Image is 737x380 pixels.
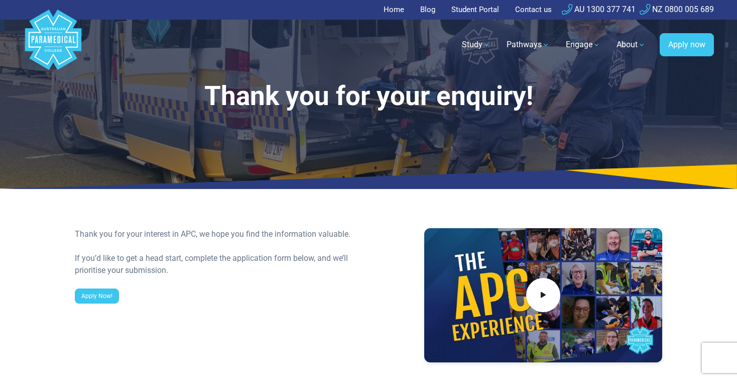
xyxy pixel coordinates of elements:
a: Australian Paramedical College [23,20,83,70]
a: Study [456,31,497,59]
h1: Thank you for your enquiry! [75,80,662,112]
div: Thank you for your interest in APC, we hope you find the information valuable. [75,228,362,240]
a: About [610,31,652,59]
a: Engage [560,31,606,59]
a: Apply Now! [75,289,119,304]
a: Pathways [501,31,556,59]
a: Apply now [660,33,714,56]
div: If you’d like to get a head start, complete the application form below, and we’ll prioritise your... [75,252,362,276]
a: AU 1300 377 741 [562,5,636,14]
a: NZ 0800 005 689 [640,5,714,14]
